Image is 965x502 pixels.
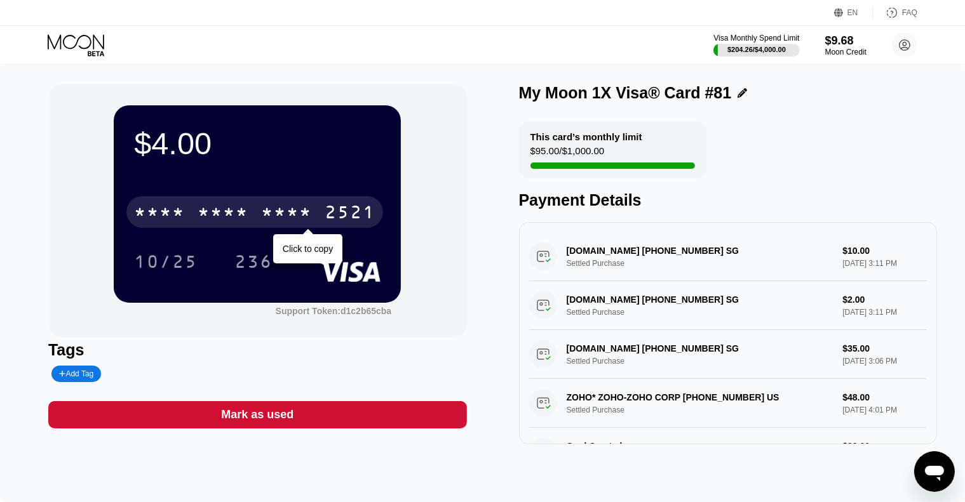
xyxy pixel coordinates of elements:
[825,34,867,56] div: $9.68Moon Credit
[825,34,867,48] div: $9.68
[530,145,605,162] div: $95.00 / $1,000.00
[125,246,207,277] div: 10/25
[713,34,799,56] div: Visa Monthly Spend Limit$204.26/$4,000.00
[834,6,873,19] div: EN
[519,191,938,209] div: Payment Details
[727,46,786,53] div: $204.26 / $4,000.00
[825,48,867,56] div: Moon Credit
[325,204,375,224] div: 2521
[225,246,282,277] div: 236
[221,407,294,422] div: Mark as used
[519,84,732,102] div: My Moon 1X Visa® Card #81
[847,8,858,17] div: EN
[48,341,467,359] div: Tags
[134,126,381,161] div: $4.00
[234,253,273,274] div: 236
[914,451,955,492] iframe: Button to launch messaging window
[134,253,198,274] div: 10/25
[51,366,101,382] div: Add Tag
[276,306,392,316] div: Support Token:d1c2b65cba
[48,401,467,428] div: Mark as used
[283,244,333,254] div: Click to copy
[530,131,642,142] div: This card’s monthly limit
[59,369,93,378] div: Add Tag
[713,34,799,43] div: Visa Monthly Spend Limit
[902,8,917,17] div: FAQ
[276,306,392,316] div: Support Token: d1c2b65cba
[873,6,917,19] div: FAQ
